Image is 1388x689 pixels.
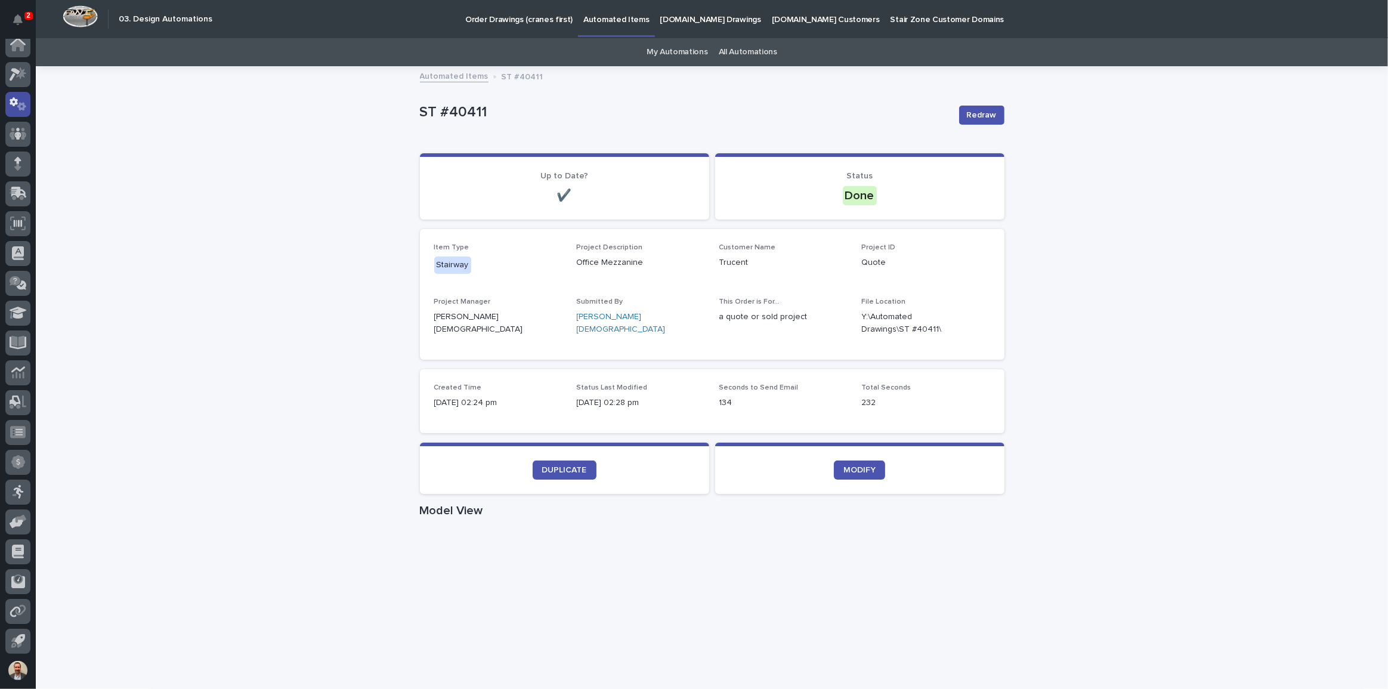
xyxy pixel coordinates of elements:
[719,384,799,391] span: Seconds to Send Email
[434,189,695,203] p: ✔️
[577,298,623,305] span: Submitted By
[5,658,30,683] button: users-avatar
[719,311,848,323] p: a quote or sold project
[5,7,30,32] button: Notifications
[15,14,30,33] div: Notifications2
[862,257,990,269] p: Quote
[540,172,588,180] span: Up to Date?
[577,311,705,336] a: [PERSON_NAME][DEMOGRAPHIC_DATA]
[420,104,950,121] p: ST #40411
[862,244,896,251] span: Project ID
[834,461,885,480] a: MODIFY
[26,11,30,20] p: 2
[719,397,848,409] p: 134
[434,311,562,336] p: [PERSON_NAME][DEMOGRAPHIC_DATA]
[967,109,997,121] span: Redraw
[719,298,780,305] span: This Order is For...
[719,38,777,66] a: All Automations
[434,384,482,391] span: Created Time
[862,384,911,391] span: Total Seconds
[843,466,876,474] span: MODIFY
[434,397,562,409] p: [DATE] 02:24 pm
[119,14,212,24] h2: 03. Design Automations
[959,106,1004,125] button: Redraw
[647,38,708,66] a: My Automations
[862,397,990,409] p: 232
[719,244,776,251] span: Customer Name
[502,69,543,82] p: ST #40411
[434,244,469,251] span: Item Type
[533,461,596,480] a: DUPLICATE
[862,311,962,336] : Y:\Automated Drawings\ST #40411\
[843,186,877,205] div: Done
[63,5,98,27] img: Workspace Logo
[420,69,489,82] a: Automated Items
[577,397,705,409] p: [DATE] 02:28 pm
[862,298,906,305] span: File Location
[420,503,1004,518] h1: Model View
[577,384,648,391] span: Status Last Modified
[434,298,491,305] span: Project Manager
[577,257,705,269] p: Office Mezzanine
[846,172,873,180] span: Status
[719,257,848,269] p: Trucent
[434,257,471,274] div: Stairway
[542,466,587,474] span: DUPLICATE
[577,244,643,251] span: Project Description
